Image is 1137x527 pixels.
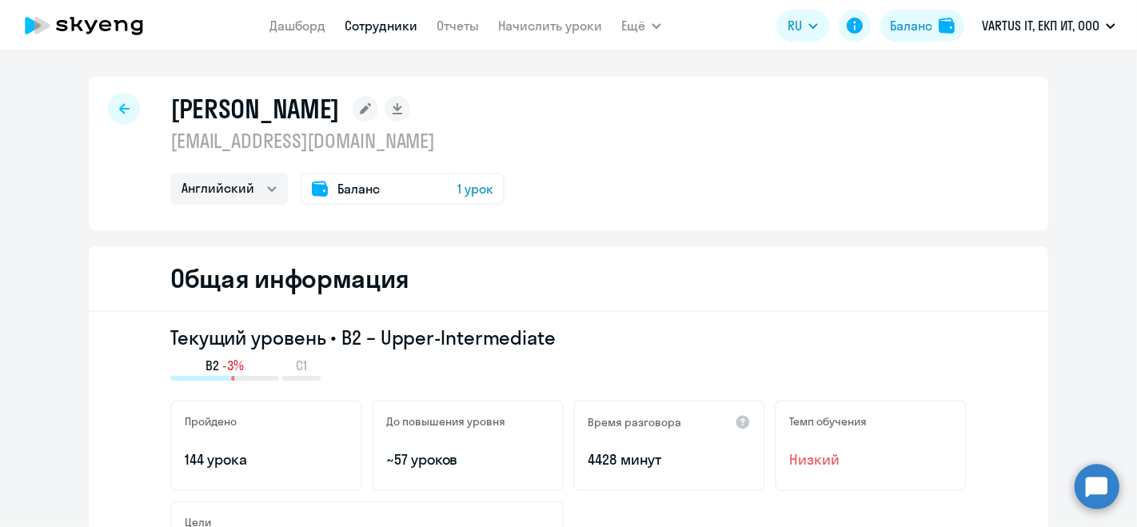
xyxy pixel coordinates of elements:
[974,6,1123,45] button: VARTUS IT, ЕКП ИТ, ООО
[437,18,479,34] a: Отчеты
[185,449,348,470] p: 144 урока
[222,357,244,374] span: -3%
[621,10,661,42] button: Ещё
[621,16,645,35] span: Ещё
[205,357,219,374] span: B2
[269,18,325,34] a: Дашборд
[939,18,955,34] img: balance
[890,16,932,35] div: Баланс
[170,93,340,125] h1: [PERSON_NAME]
[170,262,409,294] h2: Общая информация
[386,414,505,429] h5: До повышения уровня
[457,179,493,198] span: 1 урок
[296,357,307,374] span: C1
[789,414,867,429] h5: Темп обучения
[789,449,952,470] span: Низкий
[588,415,681,429] h5: Время разговора
[386,449,549,470] p: ~57 уроков
[498,18,602,34] a: Начислить уроки
[170,325,967,350] h3: Текущий уровень • B2 – Upper-Intermediate
[185,414,237,429] h5: Пройдено
[345,18,417,34] a: Сотрудники
[880,10,964,42] button: Балансbalance
[170,128,505,154] p: [EMAIL_ADDRESS][DOMAIN_NAME]
[982,16,1099,35] p: VARTUS IT, ЕКП ИТ, ООО
[337,179,380,198] span: Баланс
[588,449,751,470] p: 4428 минут
[776,10,829,42] button: RU
[788,16,802,35] span: RU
